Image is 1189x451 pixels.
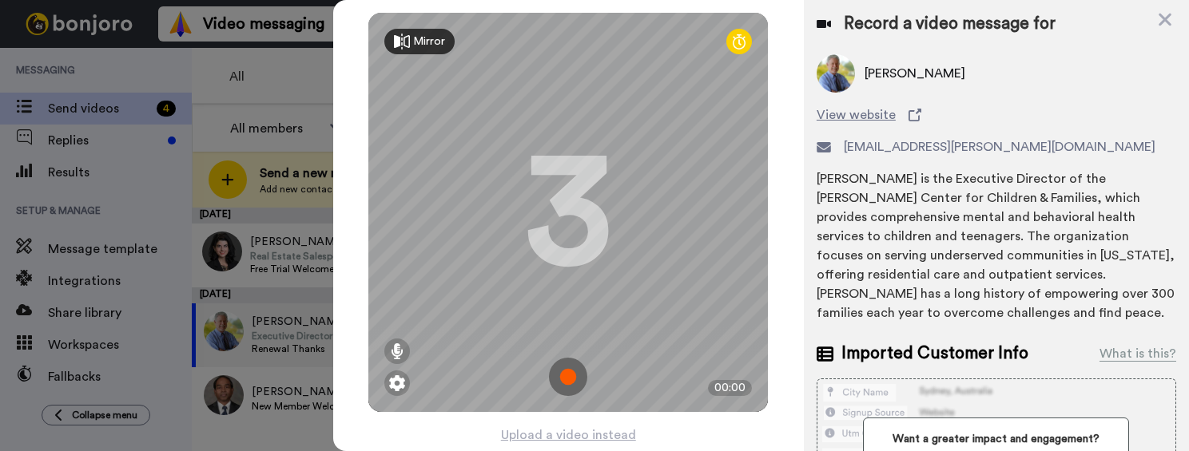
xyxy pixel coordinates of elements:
[708,380,752,396] div: 00:00
[817,105,1176,125] a: View website
[524,152,612,272] div: 3
[841,342,1028,366] span: Imported Customer Info
[817,105,896,125] span: View website
[877,431,1115,447] span: Want a greater impact and engagement?
[549,358,587,396] img: ic_record_start.svg
[496,425,641,445] button: Upload a video instead
[817,169,1176,322] div: [PERSON_NAME] is the Executive Director of the [PERSON_NAME] Center for Children & Families, whic...
[844,137,1155,156] span: [EMAIL_ADDRESS][PERSON_NAME][DOMAIN_NAME]
[389,375,405,391] img: ic_gear.svg
[1100,344,1176,363] div: What is this?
